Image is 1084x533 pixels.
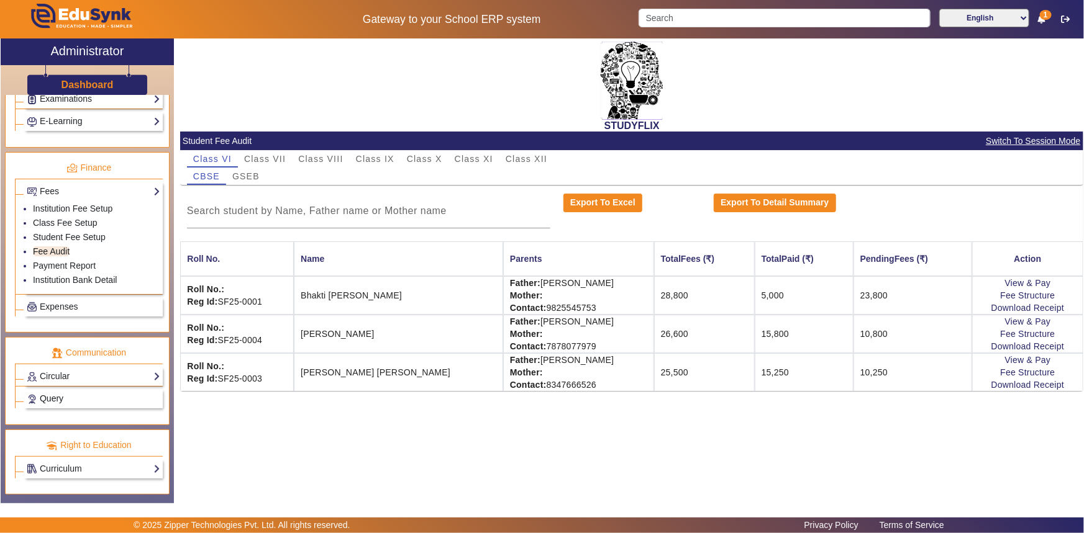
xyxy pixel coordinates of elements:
[180,132,1083,150] mat-card-header: Student Fee Audit
[134,519,350,532] p: © 2025 Zipper Technologies Pvt. Ltd. All rights reserved.
[187,252,287,266] div: Roll No.
[193,172,220,181] span: CBSE
[187,297,217,307] strong: Reg Id:
[301,252,496,266] div: Name
[33,218,98,228] a: Class Fee Setup
[40,393,63,403] span: Query
[854,353,972,391] td: 10,250
[601,42,663,120] img: 4+gAAAAZJREFUAwCLXB3QkCMzSAAAAABJRU5ErkJggg==
[294,276,503,315] td: Bhakti [PERSON_NAME]
[661,252,748,266] div: TotalFees (₹)
[187,204,550,218] input: Search student by Name, Father name or Mother name
[15,161,163,174] p: Finance
[510,380,547,390] strong: Contact:
[33,261,96,271] a: Payment Report
[661,252,715,266] div: TotalFees (₹)
[298,155,343,163] span: Class VIII
[1005,278,1051,288] a: View & Pay
[187,252,220,266] div: Roll No.
[1,38,174,65] a: Administrator
[187,284,224,294] strong: Roll No.:
[187,323,224,333] strong: Roll No.:
[187,374,217,383] strong: Reg Id:
[180,353,294,391] td: SF25-0003
[654,315,755,353] td: 26,600
[27,302,37,311] img: Payroll.png
[278,13,626,26] h5: Gateway to your School ERP system
[510,355,540,365] strong: Father:
[301,252,324,266] div: Name
[860,252,965,266] div: PendingFees (₹)
[187,361,224,371] strong: Roll No.:
[985,134,1081,148] span: Switch To Session Mode
[27,392,160,406] a: Query
[66,163,78,174] img: finance.png
[27,300,160,314] a: Expenses
[180,120,1083,132] h2: STUDYFLIX
[654,353,755,391] td: 25,500
[33,246,70,256] a: Fee Audit
[510,278,540,288] strong: Father:
[294,353,503,391] td: [PERSON_NAME] [PERSON_NAME]
[27,395,37,404] img: Support-tickets.png
[503,353,654,391] td: [PERSON_NAME] 8347666526
[180,315,294,353] td: SF25-0004
[503,315,654,353] td: [PERSON_NAME] 7878077979
[15,346,163,359] p: Communication
[61,78,114,91] a: Dashboard
[33,204,112,213] a: Institution Fee Setup
[654,276,755,315] td: 28,800
[510,290,543,300] strong: Mother:
[860,252,928,266] div: PendingFees (₹)
[503,241,654,276] th: Parents
[51,43,124,58] h2: Administrator
[991,380,1065,390] a: Download Receipt
[991,341,1065,351] a: Download Receipt
[1005,316,1051,326] a: View & Pay
[510,329,543,339] strong: Mother:
[232,172,260,181] span: GSEB
[762,252,847,266] div: TotalPaid (₹)
[563,194,643,212] button: Export To Excel
[510,303,547,313] strong: Contact:
[1040,10,1052,20] span: 1
[455,155,493,163] span: Class XI
[1005,355,1051,365] a: View & Pay
[755,353,854,391] td: 15,250
[503,276,654,315] td: [PERSON_NAME] 9825545753
[33,232,106,242] a: Student Fee Setup
[40,302,78,311] span: Expenses
[798,517,865,533] a: Privacy Policy
[510,316,540,326] strong: Father:
[15,439,163,452] p: Right to Education
[33,275,117,285] a: Institution Bank Detail
[180,276,294,315] td: SF25-0001
[187,335,217,345] strong: Reg Id:
[991,303,1065,313] a: Download Receipt
[1001,367,1055,377] a: Fee Structure
[1001,290,1055,300] a: Fee Structure
[854,276,972,315] td: 23,800
[294,315,503,353] td: [PERSON_NAME]
[407,155,442,163] span: Class X
[61,79,114,91] h3: Dashboard
[193,155,232,163] span: Class VI
[639,9,930,27] input: Search
[244,155,286,163] span: Class VII
[755,276,854,315] td: 5,000
[46,440,57,451] img: rte.png
[762,252,814,266] div: TotalPaid (₹)
[714,194,836,212] button: Export To Detail Summary
[510,367,543,377] strong: Mother:
[52,347,63,359] img: communication.png
[356,155,394,163] span: Class IX
[1001,329,1055,339] a: Fee Structure
[506,155,547,163] span: Class XII
[873,517,950,533] a: Terms of Service
[854,315,972,353] td: 10,800
[755,315,854,353] td: 15,800
[510,341,547,351] strong: Contact:
[972,241,1083,276] th: Action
